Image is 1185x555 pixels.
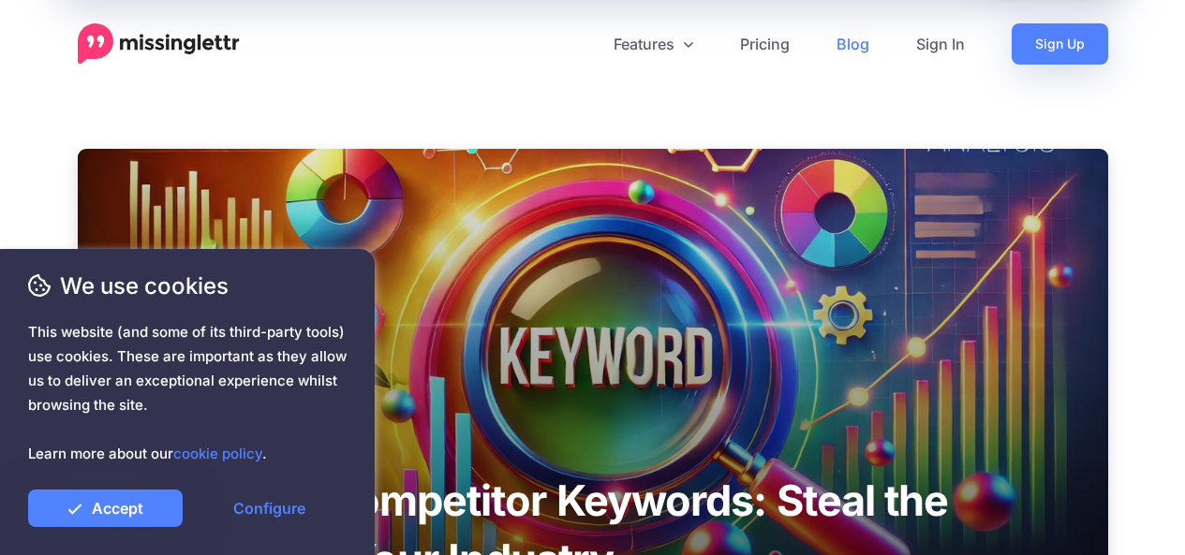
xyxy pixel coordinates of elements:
[192,489,347,527] a: Configure
[717,23,813,65] a: Pricing
[1012,23,1108,65] a: Sign Up
[893,23,988,65] a: Sign In
[28,270,347,302] span: We use cookies
[78,23,240,65] a: Home
[28,489,183,527] a: Accept
[813,23,893,65] a: Blog
[173,445,262,462] a: cookie policy
[590,23,717,65] a: Features
[28,320,347,466] span: This website (and some of its third-party tools) use cookies. These are important as they allow u...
